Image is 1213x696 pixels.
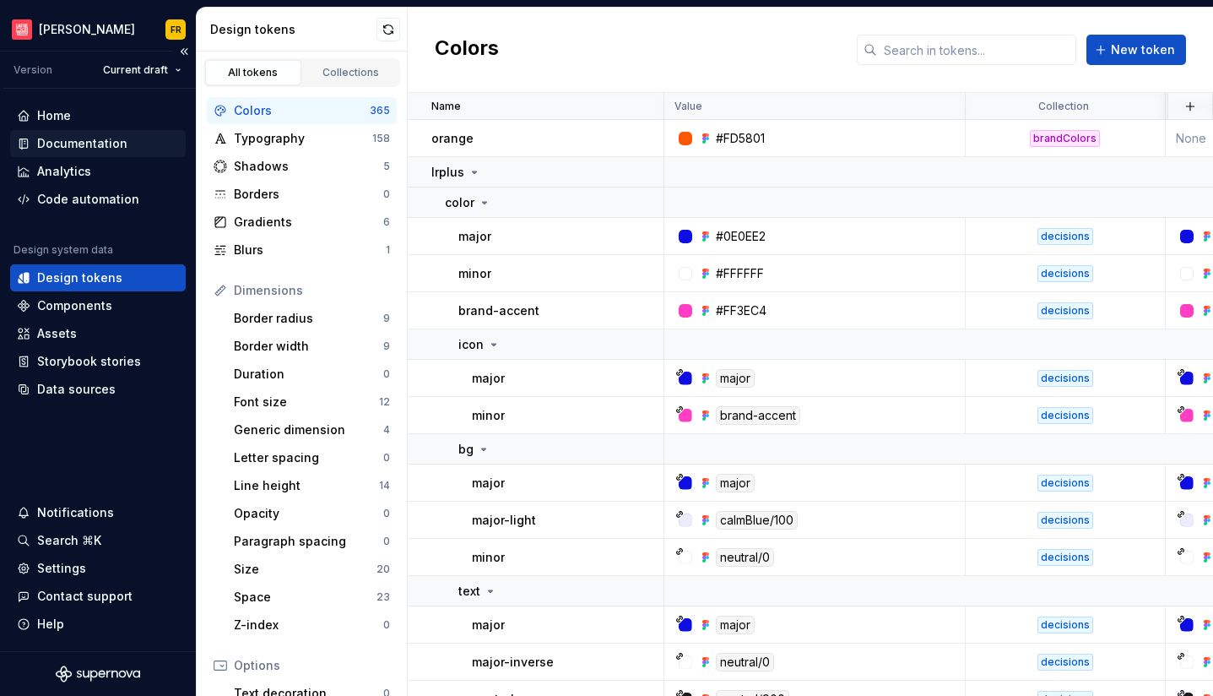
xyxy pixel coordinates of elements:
div: neutral/0 [716,653,774,672]
div: 0 [383,535,390,548]
div: Contact support [37,588,133,605]
div: Data sources [37,381,116,398]
div: Help [37,616,64,633]
div: Storybook stories [37,353,141,370]
div: Home [37,107,71,124]
div: Blurs [234,242,386,258]
div: Size [234,561,376,578]
div: Line height [234,477,379,494]
p: icon [458,336,484,353]
p: bg [458,441,474,458]
p: minor [458,265,491,282]
a: Border radius9 [227,305,397,332]
h2: Colors [435,35,499,65]
a: Typography158 [207,125,397,152]
div: Assets [37,325,77,342]
button: Notifications [10,499,186,526]
a: Settings [10,555,186,582]
p: Name [431,100,461,113]
div: [PERSON_NAME] [39,21,135,38]
a: Opacity0 [227,500,397,527]
div: 365 [370,104,390,117]
p: Value [674,100,702,113]
a: Border width9 [227,333,397,360]
button: Contact support [10,583,186,610]
a: Font size12 [227,389,397,416]
button: Search ⌘K [10,527,186,554]
div: Font size [234,394,379,411]
a: Storybook stories [10,348,186,375]
svg: Supernova Logo [56,666,140,682]
div: Shadows [234,158,383,175]
div: decisions [1037,617,1093,633]
div: decisions [1037,265,1093,282]
p: orange [431,130,474,147]
a: Code automation [10,186,186,213]
div: Analytics [37,163,91,180]
div: 0 [383,618,390,632]
div: 6 [383,215,390,229]
span: Current draft [103,63,168,77]
span: New token [1111,41,1175,58]
a: Letter spacing0 [227,444,397,471]
div: Components [37,297,112,314]
div: major [716,474,755,492]
div: #FD5801 [716,130,765,147]
div: Documentation [37,135,127,152]
div: 0 [383,451,390,465]
p: minor [472,549,505,566]
div: All tokens [211,66,295,79]
a: Shadows5 [207,153,397,180]
div: #0E0EE2 [716,228,766,245]
div: Design tokens [37,269,122,286]
a: Generic dimension4 [227,416,397,443]
div: calmBlue/100 [716,511,798,530]
div: decisions [1037,228,1093,245]
div: Z-index [234,617,383,633]
div: FR [171,23,181,36]
a: Paragraph spacing0 [227,528,397,555]
a: Size20 [227,556,397,583]
a: Components [10,292,186,319]
div: Letter spacing [234,449,383,466]
div: Opacity [234,505,383,522]
div: #FF3EC4 [716,302,766,319]
div: 1 [386,243,390,257]
div: Paragraph spacing [234,533,383,550]
div: 20 [376,563,390,576]
a: Data sources [10,376,186,403]
p: major [472,475,505,492]
div: 9 [383,312,390,325]
p: major [472,617,505,633]
a: Colors365 [207,97,397,124]
div: 9 [383,340,390,353]
div: Design tokens [210,21,376,38]
div: Gradients [234,214,383,231]
div: 23 [376,590,390,604]
p: color [445,194,474,211]
div: major [716,616,755,634]
p: major-light [472,512,536,529]
div: 0 [383,188,390,201]
a: Blurs1 [207,237,397,264]
div: #FFFFFF [716,265,764,282]
p: minor [472,407,505,424]
div: 12 [379,395,390,409]
a: Assets [10,320,186,347]
button: Current draft [95,58,189,82]
div: Options [234,657,390,674]
div: neutral/0 [716,548,774,567]
div: major [716,369,755,388]
p: major-inverse [472,654,554,671]
a: Gradients6 [207,209,397,236]
input: Search in tokens... [877,35,1076,65]
div: 4 [383,423,390,437]
div: Design system data [14,243,113,257]
div: decisions [1037,407,1093,424]
div: Version [14,63,52,77]
div: brand-accent [716,406,800,425]
a: Home [10,102,186,129]
div: 14 [379,479,390,492]
div: Dimensions [234,282,390,299]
